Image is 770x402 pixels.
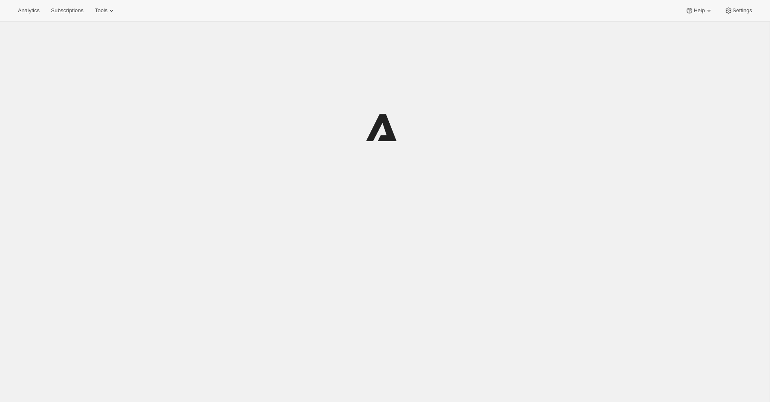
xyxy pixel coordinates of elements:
[694,7,705,14] span: Help
[51,7,83,14] span: Subscriptions
[733,7,752,14] span: Settings
[13,5,44,16] button: Analytics
[46,5,88,16] button: Subscriptions
[95,7,107,14] span: Tools
[681,5,718,16] button: Help
[18,7,39,14] span: Analytics
[90,5,120,16] button: Tools
[720,5,757,16] button: Settings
